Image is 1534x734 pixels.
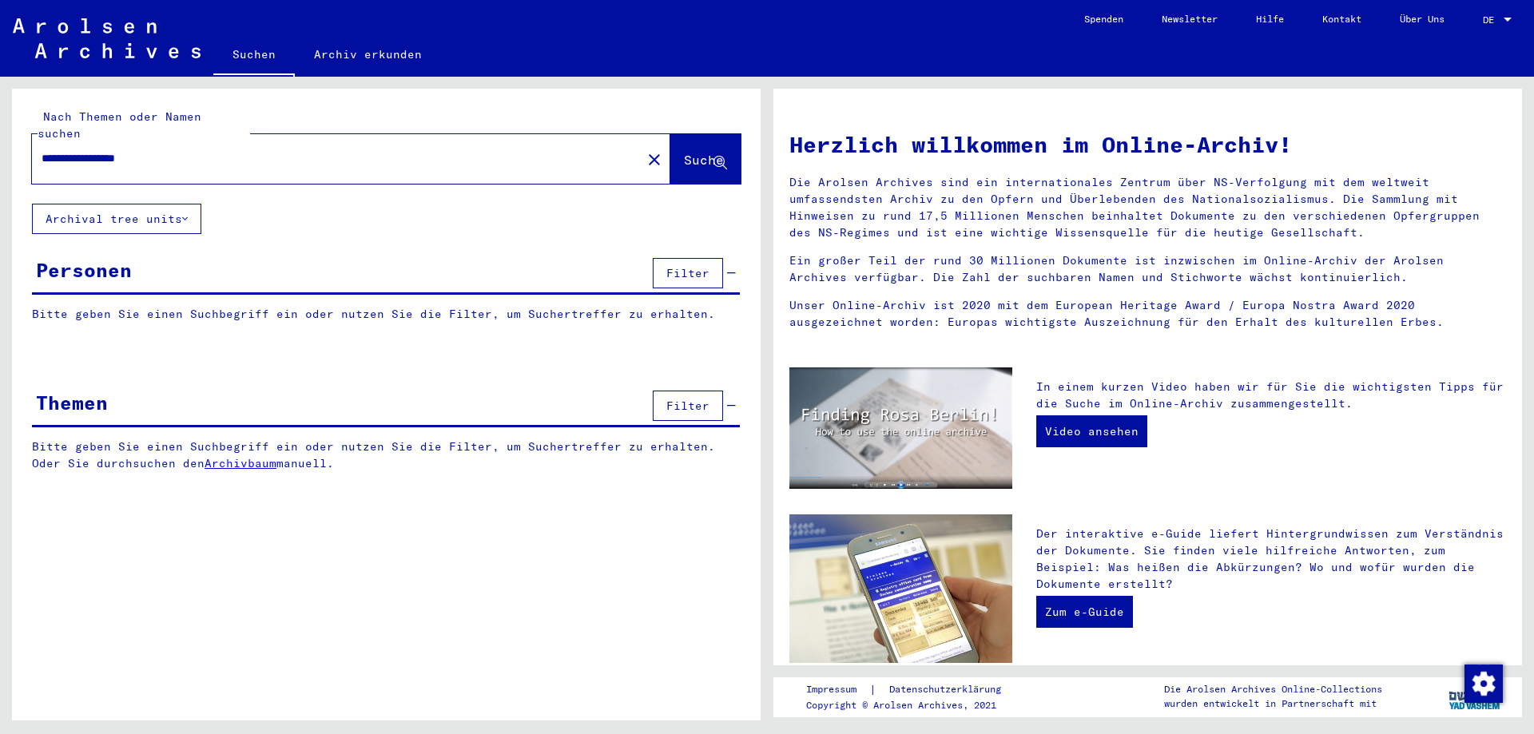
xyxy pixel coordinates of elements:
mat-label: Nach Themen oder Namen suchen [38,109,201,141]
img: yv_logo.png [1445,676,1505,716]
a: Zum e-Guide [1036,596,1133,628]
p: Die Arolsen Archives sind ein internationales Zentrum über NS-Verfolgung mit dem weltweit umfasse... [789,174,1506,241]
div: | [806,681,1020,698]
button: Filter [653,258,723,288]
p: Bitte geben Sie einen Suchbegriff ein oder nutzen Sie die Filter, um Suchertreffer zu erhalten. O... [32,438,741,472]
img: Zustimmung ändern [1464,665,1503,703]
p: Die Arolsen Archives Online-Collections [1164,682,1382,696]
a: Suchen [213,35,295,77]
p: Der interaktive e-Guide liefert Hintergrundwissen zum Verständnis der Dokumente. Sie finden viele... [1036,526,1506,593]
button: Clear [638,143,670,175]
span: Suche [684,152,724,168]
p: Bitte geben Sie einen Suchbegriff ein oder nutzen Sie die Filter, um Suchertreffer zu erhalten. [32,306,740,323]
button: Filter [653,391,723,421]
span: Filter [666,399,709,413]
a: Video ansehen [1036,415,1147,447]
a: Archivbaum [205,456,276,470]
a: Datenschutzerklärung [876,681,1020,698]
p: Copyright © Arolsen Archives, 2021 [806,698,1020,712]
a: Archiv erkunden [295,35,441,73]
p: Unser Online-Archiv ist 2020 mit dem European Heritage Award / Europa Nostra Award 2020 ausgezeic... [789,297,1506,331]
p: Ein großer Teil der rund 30 Millionen Dokumente ist inzwischen im Online-Archiv der Arolsen Archi... [789,252,1506,286]
p: In einem kurzen Video haben wir für Sie die wichtigsten Tipps für die Suche im Online-Archiv zusa... [1036,379,1506,412]
button: Archival tree units [32,204,201,234]
img: eguide.jpg [789,514,1012,663]
mat-icon: close [645,150,664,169]
span: DE [1483,14,1500,26]
p: wurden entwickelt in Partnerschaft mit [1164,696,1382,711]
h1: Herzlich willkommen im Online-Archiv! [789,128,1506,161]
img: Arolsen_neg.svg [13,18,201,58]
div: Themen [36,388,108,417]
span: Filter [666,266,709,280]
div: Personen [36,256,132,284]
button: Suche [670,134,741,184]
img: video.jpg [789,367,1012,489]
a: Impressum [806,681,869,698]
